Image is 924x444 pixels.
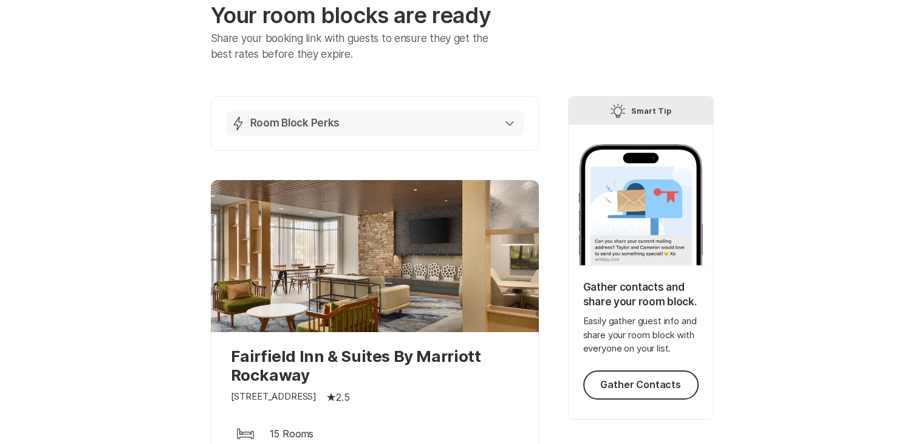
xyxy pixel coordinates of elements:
button: Room Block Perks [226,111,524,136]
p: Easily gather guest info and share your room block with everyone on your list. [583,314,699,356]
button: Gather Contacts [583,370,699,400]
p: Share your booking link with guests to ensure they get the best rates before they expire. [211,31,507,62]
p: Gather contacts and share your room block. [583,280,699,310]
p: Room Block Perks [250,116,340,131]
p: Your room blocks are ready [211,2,539,29]
p: Smart Tip [631,103,671,118]
p: Fairfield Inn & Suites By Marriott Rockaway [231,347,519,384]
p: 15 Rooms [270,426,314,441]
p: 2.5 [336,390,350,404]
p: [STREET_ADDRESS] [231,390,317,404]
